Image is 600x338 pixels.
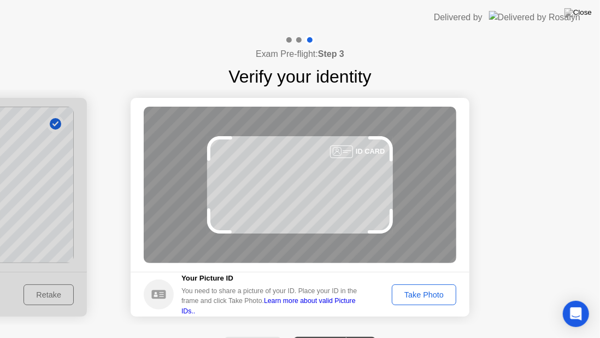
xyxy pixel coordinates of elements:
[564,8,592,17] img: Close
[181,273,365,284] h5: Your Picture ID
[434,11,483,24] div: Delivered by
[392,284,456,305] button: Take Photo
[181,286,365,316] div: You need to share a picture of your ID. Place your ID in the frame and click Take Photo.
[181,297,356,314] a: Learn more about valid Picture IDs..
[228,63,371,90] h1: Verify your identity
[563,301,589,327] div: Open Intercom Messenger
[396,290,452,299] div: Take Photo
[318,49,344,59] b: Step 3
[256,48,344,61] h4: Exam Pre-flight:
[356,146,385,156] div: ID CARD
[489,11,580,24] img: Delivered by Rosalyn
